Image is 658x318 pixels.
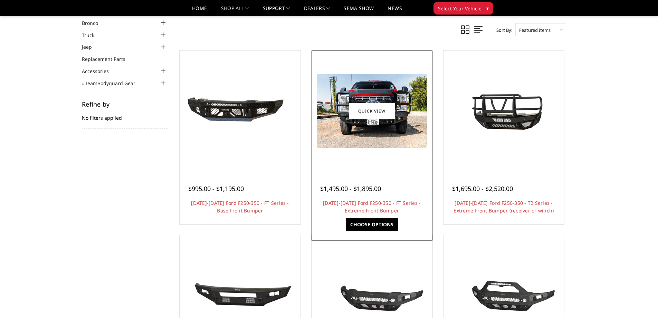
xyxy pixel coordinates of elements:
span: $995.00 - $1,195.00 [188,184,244,193]
a: News [388,6,402,16]
img: 2023-2026 Ford F250-350 - T2 Series - Extreme Front Bumper (receiver or winch) [448,80,559,142]
button: Select Your Vehicle [433,2,493,15]
a: [DATE]-[DATE] Ford F250-350 - FT Series - Extreme Front Bumper [323,200,421,214]
img: 2023-2026 Ford F250-350 - FT Series - Extreme Front Bumper [317,74,427,148]
label: Sort By: [493,25,512,35]
a: Jeep [82,43,101,51]
a: [DATE]-[DATE] Ford F250-350 - T2 Series - Extreme Front Bumper (receiver or winch) [454,200,554,214]
a: [DATE]-[DATE] Ford F250-350 - FT Series - Base Front Bumper [191,200,289,214]
a: Replacement Parts [82,55,134,63]
a: #TeamBodyguard Gear [82,80,144,87]
a: Choose Options [346,218,398,231]
span: ▾ [486,4,489,12]
a: Support [263,6,290,16]
a: SEMA Show [344,6,374,16]
span: Select Your Vehicle [438,5,481,12]
a: Truck [82,31,103,39]
a: 2023-2026 Ford F250-350 - FT Series - Extreme Front Bumper 2023-2026 Ford F250-350 - FT Series - ... [313,52,431,170]
a: 2023-2026 Ford F250-350 - T2 Series - Extreme Front Bumper (receiver or winch) 2023-2026 Ford F25... [445,52,563,170]
a: 2023-2025 Ford F250-350 - FT Series - Base Front Bumper [181,52,299,170]
a: Bronco [82,19,107,27]
a: Accessories [82,67,117,75]
h5: Refine by [82,101,168,107]
span: $1,695.00 - $2,520.00 [452,184,513,193]
div: No filters applied [82,101,168,129]
a: Quick view [349,103,395,119]
a: Home [192,6,207,16]
a: Dealers [304,6,330,16]
iframe: Chat Widget [623,285,658,318]
span: $1,495.00 - $1,895.00 [320,184,381,193]
img: 2023-2025 Ford F250-350 - FT Series - Base Front Bumper [185,85,295,137]
a: shop all [221,6,249,16]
